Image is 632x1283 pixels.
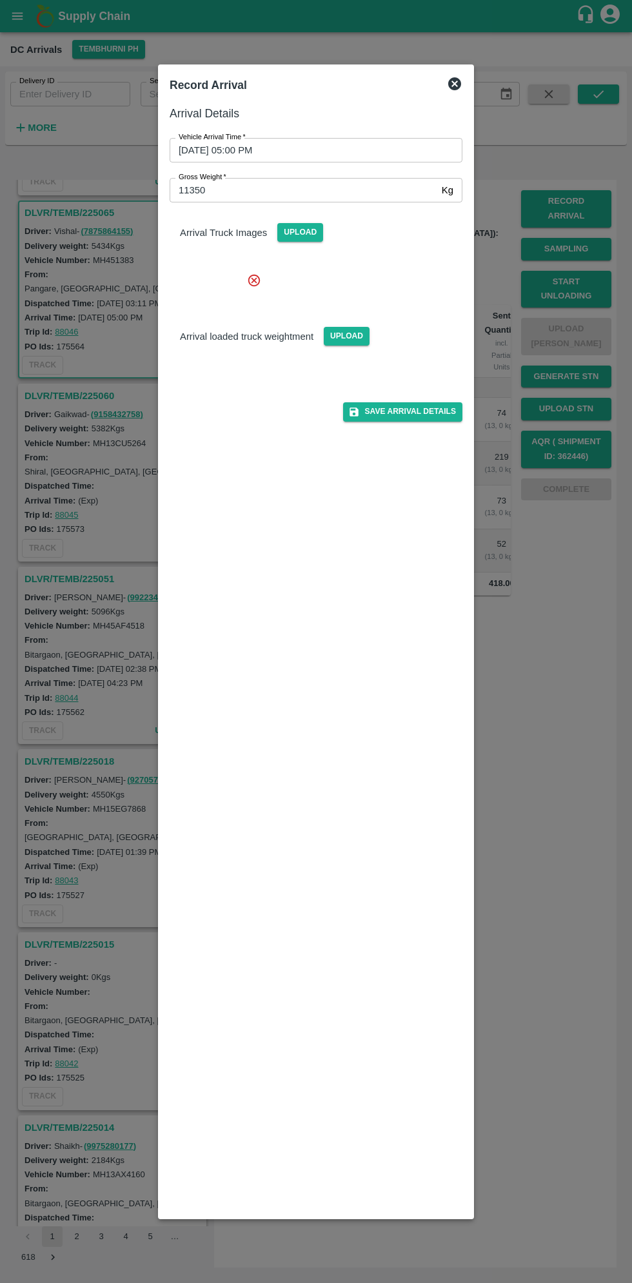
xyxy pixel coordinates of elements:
[180,329,313,344] p: Arrival loaded truck weightment
[170,79,247,92] b: Record Arrival
[180,226,267,240] p: Arrival Truck Images
[170,178,437,202] input: Gross Weight
[179,132,246,142] label: Vehicle Arrival Time
[442,183,453,197] p: Kg
[277,223,323,242] span: Upload
[170,104,462,122] h6: Arrival Details
[324,327,370,346] span: Upload
[343,402,462,421] button: Save Arrival Details
[179,172,226,182] label: Gross Weight
[170,138,453,162] input: Choose date, selected date is Sep 12, 2025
